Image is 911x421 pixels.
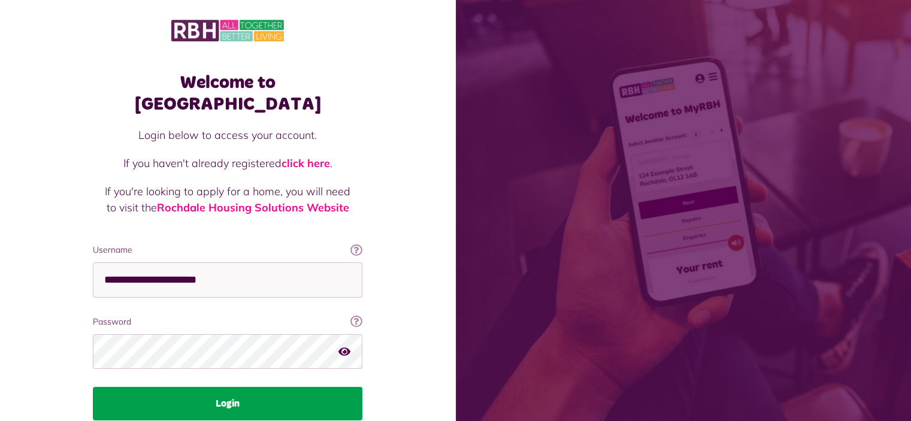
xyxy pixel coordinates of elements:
p: If you haven't already registered . [105,155,350,171]
h1: Welcome to [GEOGRAPHIC_DATA] [93,72,362,115]
a: Rochdale Housing Solutions Website [157,201,349,214]
label: Username [93,244,362,256]
p: Login below to access your account. [105,127,350,143]
img: MyRBH [171,18,284,43]
p: If you're looking to apply for a home, you will need to visit the [105,183,350,216]
label: Password [93,316,362,328]
button: Login [93,387,362,420]
a: click here [282,156,330,170]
